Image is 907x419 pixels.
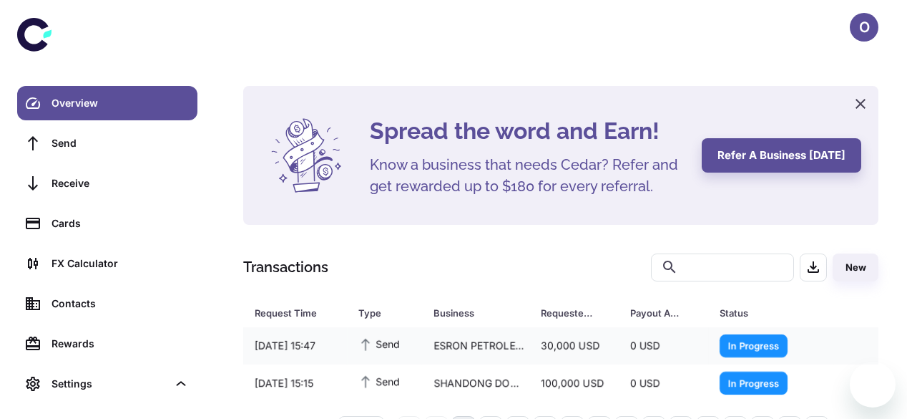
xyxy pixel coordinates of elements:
iframe: Button to launch messaging window [850,362,896,408]
span: Send [358,336,400,352]
a: Overview [17,86,197,120]
a: Cards [17,206,197,241]
a: Rewards [17,327,197,361]
div: [DATE] 15:15 [243,370,347,397]
h4: Spread the word and Earn! [370,114,685,148]
button: Refer a business [DATE] [702,138,861,173]
div: Cards [52,216,189,231]
span: Type [358,303,416,323]
span: Send [358,373,400,389]
div: Request Time [255,303,323,323]
span: Payout Amount [630,303,702,323]
div: Payout Amount [630,303,684,323]
span: Request Time [255,303,341,323]
div: Send [52,135,189,151]
div: Status [720,303,809,323]
button: O [850,13,878,42]
span: In Progress [720,375,788,390]
div: ESRON PETROLEUM SDN BHD. [422,332,529,360]
h1: Transactions [243,256,328,278]
div: 0 USD [619,370,708,397]
a: Receive [17,166,197,201]
a: Send [17,126,197,160]
div: Receive [52,175,189,191]
div: Type [358,303,398,323]
h5: Know a business that needs Cedar? Refer and get rewarded up to $180 for every referral. [370,154,685,197]
div: Overview [52,95,189,111]
div: SHANDONG DONGYUE REFRIGERANTS CO LTD [422,370,529,397]
div: 0 USD [619,332,708,360]
a: FX Calculator [17,246,197,281]
div: Rewards [52,336,189,352]
div: 30,000 USD [529,332,619,360]
div: FX Calculator [52,256,189,271]
div: Contacts [52,296,189,312]
a: Contacts [17,286,197,321]
div: 100,000 USD [529,370,619,397]
div: Settings [52,376,167,392]
span: Requested Amount [541,303,613,323]
div: Settings [17,367,197,401]
div: [DATE] 15:47 [243,332,347,360]
button: New [833,254,878,281]
span: Status [720,303,828,323]
span: In Progress [720,338,788,352]
div: Requested Amount [541,303,594,323]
